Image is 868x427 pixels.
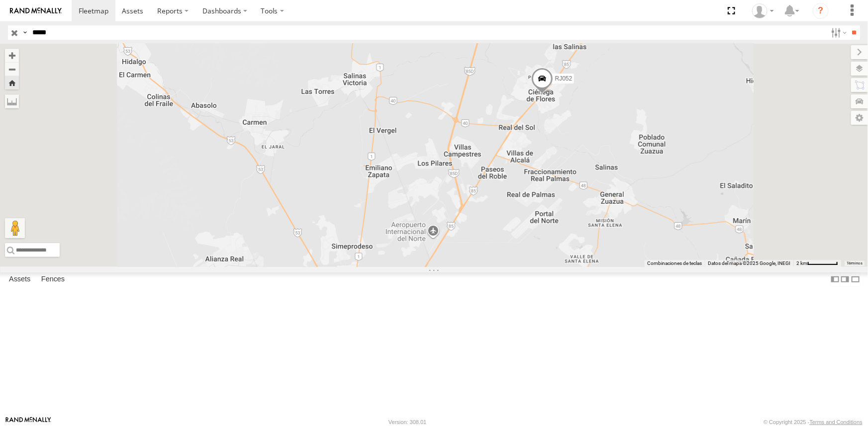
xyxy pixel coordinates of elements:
[10,7,62,14] img: rand-logo.svg
[813,3,829,19] i: ?
[21,25,29,40] label: Search Query
[764,419,863,425] div: © Copyright 2025 -
[647,260,702,267] button: Combinaciones de teclas
[796,260,807,266] span: 2 km
[830,272,840,287] label: Dock Summary Table to the Left
[36,272,70,286] label: Fences
[847,261,863,265] a: Términos (se abre en una nueva pestaña)
[5,218,25,238] button: Arrastra al hombrecito al mapa para abrir Street View
[5,62,19,76] button: Zoom out
[5,49,19,62] button: Zoom in
[388,419,426,425] div: Version: 308.01
[749,3,777,18] div: Josue Jimenez
[555,75,572,82] span: RJ052
[5,94,19,108] label: Measure
[793,260,841,267] button: Escala del mapa: 2 km por 58 píxeles
[827,25,849,40] label: Search Filter Options
[4,272,35,286] label: Assets
[810,419,863,425] a: Terms and Conditions
[5,417,51,427] a: Visit our Website
[851,272,861,287] label: Hide Summary Table
[5,76,19,89] button: Zoom Home
[851,111,868,125] label: Map Settings
[840,272,850,287] label: Dock Summary Table to the Right
[708,260,790,266] span: Datos del mapa ©2025 Google, INEGI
